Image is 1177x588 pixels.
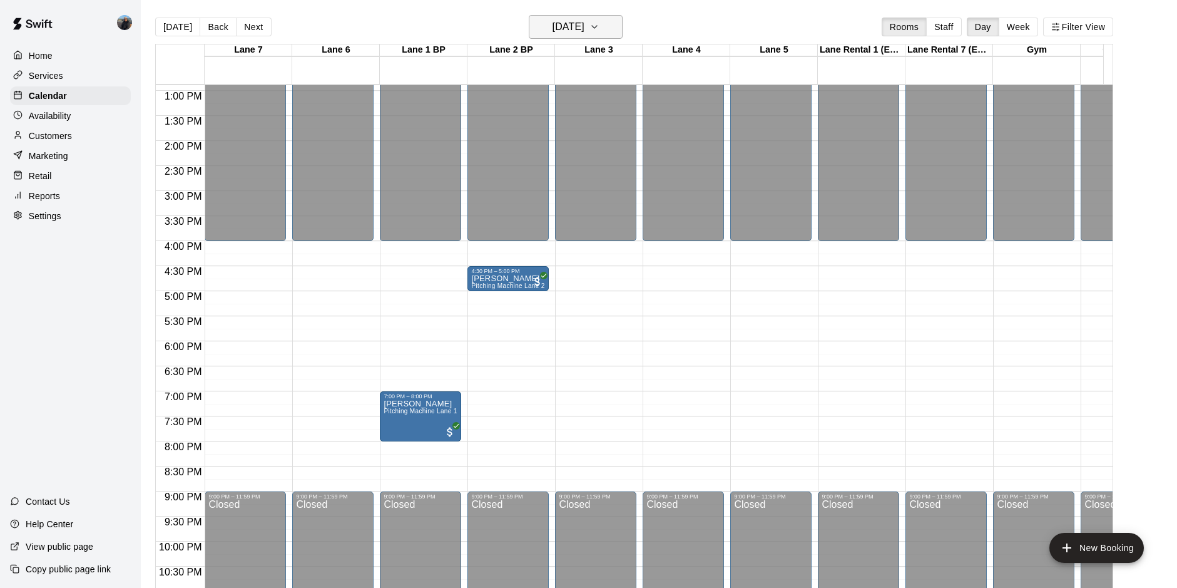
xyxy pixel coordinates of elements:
span: 3:00 PM [161,191,205,202]
a: Retail [10,167,131,185]
div: 9:00 PM – 11:59 PM [734,493,808,500]
div: Lane Rental 1 (Early Bird) [818,44,905,56]
div: Lane 2 BP [467,44,555,56]
a: Settings [10,207,131,225]
span: 3:30 PM [161,216,205,227]
span: 1:00 PM [161,91,205,101]
button: Rooms [882,18,927,36]
div: 9:00 PM – 11:59 PM [296,493,370,500]
p: Copy public page link [26,563,111,575]
div: 9:00 PM – 11:59 PM [384,493,457,500]
button: [DATE] [529,15,623,39]
p: Availability [29,110,71,122]
span: Pitching Machine Lane 1 [384,408,457,415]
span: 5:30 PM [161,316,205,327]
p: Help Center [26,518,73,530]
div: 4:30 PM – 5:00 PM [471,268,545,274]
div: Lane 1 BP [380,44,467,56]
div: 9:00 PM – 11:59 PM [1084,493,1158,500]
span: 5:00 PM [161,291,205,302]
p: Customers [29,130,72,142]
span: 8:00 PM [161,441,205,452]
div: Lane Rental 7 (Early Bird) [905,44,993,56]
span: Pitching Machine Lane 2 [471,282,544,289]
p: Calendar [29,90,67,102]
div: 9:00 PM – 11:59 PM [909,493,983,500]
p: Retail [29,170,52,182]
div: Lane 3 [555,44,643,56]
button: add [1049,533,1144,563]
div: Lane 6 [292,44,380,56]
span: 8:30 PM [161,467,205,477]
span: 7:00 PM [161,391,205,402]
span: 1:30 PM [161,116,205,126]
div: 7:00 PM – 8:00 PM [384,393,457,400]
div: Gym [993,44,1081,56]
a: Calendar [10,86,131,105]
button: Staff [926,18,962,36]
div: 9:00 PM – 11:59 PM [822,493,895,500]
a: Availability [10,106,131,125]
p: Home [29,49,53,62]
button: Back [200,18,237,36]
a: Reports [10,187,131,205]
p: View public page [26,540,93,553]
span: 10:30 PM [156,567,205,577]
div: Lane 5 [730,44,818,56]
div: 9:00 PM – 11:59 PM [646,493,720,500]
button: Next [236,18,271,36]
button: Day [967,18,999,36]
span: 2:00 PM [161,141,205,152]
div: Lane 4 [643,44,730,56]
span: 4:00 PM [161,241,205,252]
div: 9:00 PM – 11:59 PM [559,493,633,500]
div: Coach Cruz [115,10,141,35]
span: All customers have paid [444,426,456,438]
p: Services [29,70,63,82]
span: 6:30 PM [161,366,205,377]
span: 9:30 PM [161,517,205,527]
span: 6:00 PM [161,341,205,352]
span: 2:30 PM [161,166,205,177]
button: Filter View [1043,18,1113,36]
h6: [DATE] [553,18,584,36]
div: Over Flow [1081,44,1168,56]
a: Marketing [10,147,131,165]
img: Coach Cruz [117,15,132,30]
button: [DATE] [155,18,200,36]
div: 9:00 PM – 11:59 PM [471,493,545,500]
p: Reports [29,190,60,202]
span: 10:00 PM [156,542,205,552]
span: 9:00 PM [161,492,205,502]
span: All customers have paid [531,276,544,288]
a: Services [10,66,131,85]
div: 9:00 PM – 11:59 PM [997,493,1071,500]
button: Week [999,18,1038,36]
span: 4:30 PM [161,266,205,277]
p: Contact Us [26,495,70,508]
div: 7:00 PM – 8:00 PM: Matea Gaddies [380,391,461,441]
div: 9:00 PM – 11:59 PM [208,493,282,500]
a: Customers [10,126,131,145]
p: Settings [29,210,61,222]
span: 7:30 PM [161,416,205,427]
p: Marketing [29,150,68,162]
div: 4:30 PM – 5:00 PM: Isabel Geser [467,266,549,291]
div: Lane 7 [205,44,292,56]
a: Home [10,46,131,65]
